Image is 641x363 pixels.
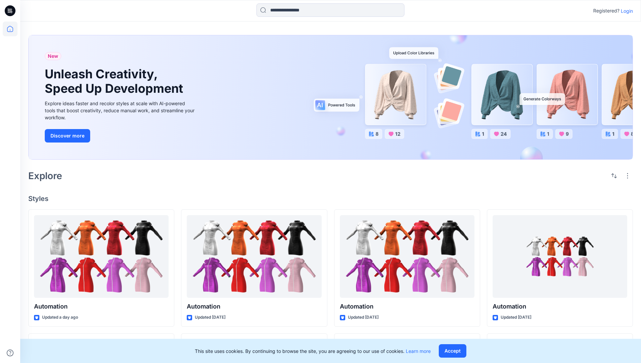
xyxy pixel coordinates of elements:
[45,100,196,121] div: Explore ideas faster and recolor styles at scale with AI-powered tools that boost creativity, red...
[195,314,225,321] p: Updated [DATE]
[406,348,431,354] a: Learn more
[340,302,474,311] p: Automation
[28,195,633,203] h4: Styles
[439,344,466,358] button: Accept
[593,7,619,15] p: Registered?
[501,314,531,321] p: Updated [DATE]
[493,302,627,311] p: Automation
[45,67,186,96] h1: Unleash Creativity, Speed Up Development
[195,348,431,355] p: This site uses cookies. By continuing to browse the site, you are agreeing to our use of cookies.
[28,170,62,181] h2: Explore
[493,215,627,298] a: Automation
[348,314,379,321] p: Updated [DATE]
[34,215,169,298] a: Automation
[45,129,90,143] button: Discover more
[34,302,169,311] p: Automation
[340,215,474,298] a: Automation
[48,52,58,60] span: New
[42,314,78,321] p: Updated a day ago
[187,215,321,298] a: Automation
[621,7,633,14] p: Login
[187,302,321,311] p: Automation
[45,129,196,143] a: Discover more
